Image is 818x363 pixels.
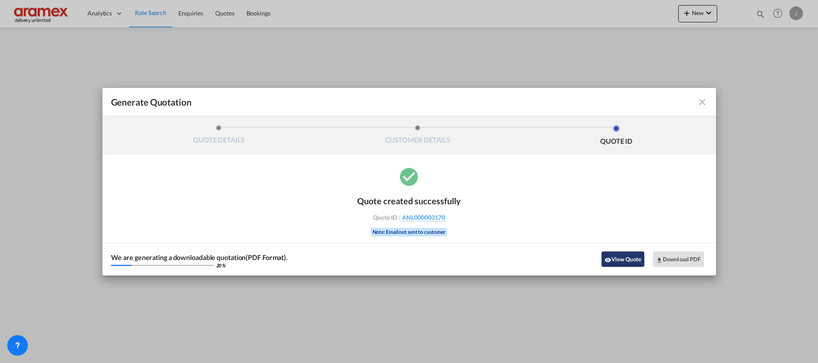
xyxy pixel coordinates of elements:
[604,257,611,263] md-icon: icon-eye
[111,97,192,108] span: Generate Quotation
[656,257,663,263] md-icon: icon-download
[398,166,420,187] md-icon: icon-checkbox-marked-circle
[402,214,445,221] span: ANL000003170
[371,228,448,236] div: Note: Email not sent to customer
[318,125,517,148] li: CUSTOMER DETAILS
[697,97,707,107] md-icon: icon-close fg-AAA8AD cursor m-0
[517,125,716,148] li: QUOTE ID
[601,251,644,267] button: icon-eyeView Quote
[359,214,459,221] div: Quote ID :
[120,125,319,148] li: QUOTE DETAILS
[102,88,716,275] md-dialog: Generate QuotationQUOTE ...
[216,263,226,268] div: 20 %
[653,251,704,267] button: Download PDF
[357,196,461,206] div: Quote created successfully
[111,254,288,261] div: We are generating a downloadable quotation(PDF Format).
